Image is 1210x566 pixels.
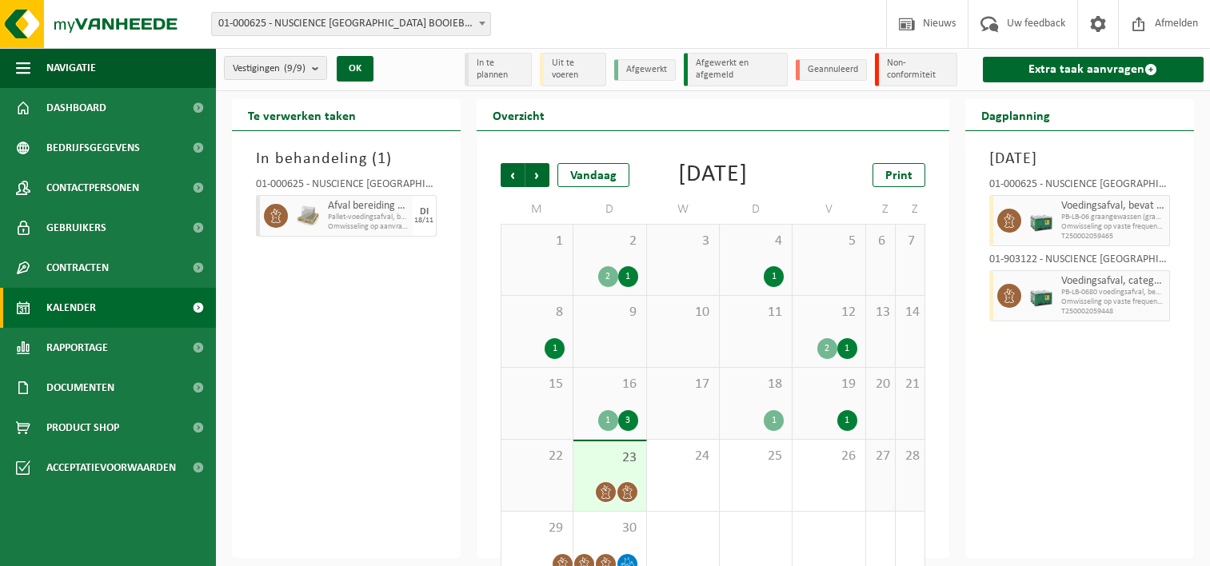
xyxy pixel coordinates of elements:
[581,304,637,321] span: 9
[1061,275,1165,288] span: Voedingsafval, categorie 3, bevat producten van dierlijke oorsprong, kunststof verpakking
[337,56,373,82] button: OK
[801,233,857,250] span: 5
[465,53,532,86] li: In te plannen
[989,179,1170,195] div: 01-000625 - NUSCIENCE [GEOGRAPHIC_DATA] BOOIEBOS - [GEOGRAPHIC_DATA]
[328,213,409,222] span: Pallet-voedingsafval, bevat producten van dierlijke oorspr
[581,520,637,537] span: 30
[728,304,784,321] span: 11
[46,168,139,208] span: Contactpersonen
[989,254,1170,270] div: 01-903122 - NUSCIENCE [GEOGRAPHIC_DATA] - [GEOGRAPHIC_DATA]
[328,222,409,232] span: Omwisseling op aanvraag (excl. voorrijkost)
[1061,222,1165,232] span: Omwisseling op vaste frequentie (incl. verwerking)
[1061,200,1165,213] span: Voedingsafval, bevat producten van dierlijke oorsprong, onverpakt, categorie 3
[764,410,784,431] div: 1
[873,163,925,187] a: Print
[678,163,748,187] div: [DATE]
[509,376,565,393] span: 15
[684,53,788,86] li: Afgewerkt en afgemeld
[501,195,573,224] td: M
[46,248,109,288] span: Contracten
[896,195,925,224] td: Z
[46,448,176,488] span: Acceptatievoorwaarden
[614,59,676,81] li: Afgewerkt
[581,376,637,393] span: 16
[1061,213,1165,222] span: PB-LB-06 graangewassen (graan, rijst, ...), onverpakt
[509,304,565,321] span: 8
[837,338,857,359] div: 1
[598,266,618,287] div: 2
[655,233,711,250] span: 3
[728,376,784,393] span: 18
[885,169,912,182] span: Print
[618,410,638,431] div: 3
[256,179,437,195] div: 01-000625 - NUSCIENCE [GEOGRAPHIC_DATA] BOOIEBOS - [GEOGRAPHIC_DATA]
[420,207,429,217] div: DI
[1061,307,1165,317] span: T250002059448
[817,338,837,359] div: 2
[728,448,784,465] span: 25
[728,233,784,250] span: 4
[1029,209,1053,233] img: PB-LB-0680-HPE-GN-01
[557,163,629,187] div: Vandaag
[866,195,896,224] td: Z
[989,147,1170,171] h3: [DATE]
[801,376,857,393] span: 19
[256,147,437,171] h3: In behandeling ( )
[875,53,956,86] li: Non-conformiteit
[377,151,386,167] span: 1
[793,195,865,224] td: V
[581,233,637,250] span: 2
[796,59,867,81] li: Geannuleerd
[509,233,565,250] span: 1
[328,200,409,213] span: Afval bereiding van veevoeder (niet geschikt voor diervoeding) (landbouw, distributie, voedingsam...
[647,195,720,224] td: W
[965,99,1066,130] h2: Dagplanning
[598,410,618,431] div: 1
[46,48,96,88] span: Navigatie
[46,368,114,408] span: Documenten
[1029,284,1053,308] img: PB-LB-0680-HPE-GN-01
[509,520,565,537] span: 29
[501,163,525,187] span: Vorige
[801,448,857,465] span: 26
[904,233,916,250] span: 7
[296,204,320,228] img: LP-PA-00000-WDN-11
[284,63,305,74] count: (9/9)
[655,376,711,393] span: 17
[764,266,784,287] div: 1
[46,88,106,128] span: Dashboard
[525,163,549,187] span: Volgende
[46,408,119,448] span: Product Shop
[801,304,857,321] span: 12
[477,99,561,130] h2: Overzicht
[545,338,565,359] div: 1
[904,448,916,465] span: 28
[540,53,607,86] li: Uit te voeren
[46,288,96,328] span: Kalender
[1061,288,1165,297] span: PB-LB-0680 voedingsafval, bevat producten van dierl oorspr
[904,376,916,393] span: 21
[509,448,565,465] span: 22
[983,57,1204,82] a: Extra taak aanvragen
[224,56,327,80] button: Vestigingen(9/9)
[573,195,646,224] td: D
[874,233,887,250] span: 6
[837,410,857,431] div: 1
[46,328,108,368] span: Rapportage
[1061,232,1165,241] span: T250002059465
[233,57,305,81] span: Vestigingen
[581,449,637,467] span: 23
[874,448,887,465] span: 27
[874,376,887,393] span: 20
[232,99,372,130] h2: Te verwerken taken
[211,12,491,36] span: 01-000625 - NUSCIENCE BELGIUM BOOIEBOS - DRONGEN
[655,304,711,321] span: 10
[720,195,793,224] td: D
[414,217,433,225] div: 18/11
[46,208,106,248] span: Gebruikers
[874,304,887,321] span: 13
[655,448,711,465] span: 24
[212,13,490,35] span: 01-000625 - NUSCIENCE BELGIUM BOOIEBOS - DRONGEN
[904,304,916,321] span: 14
[46,128,140,168] span: Bedrijfsgegevens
